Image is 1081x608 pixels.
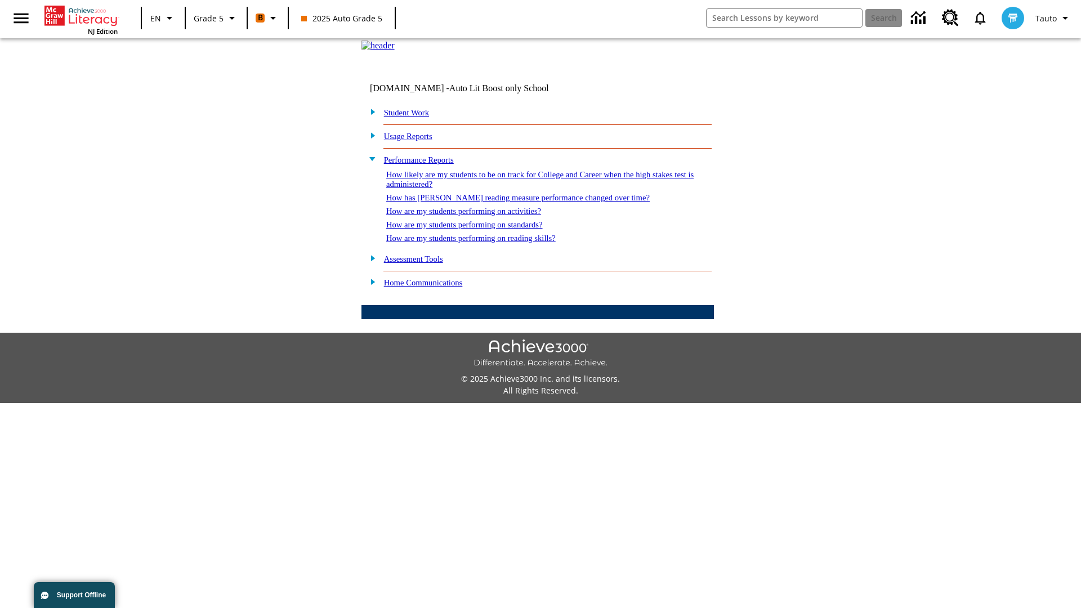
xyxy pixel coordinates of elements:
img: header [361,41,395,51]
a: How has [PERSON_NAME] reading measure performance changed over time? [386,193,650,202]
a: Data Center [904,3,935,34]
a: Home Communications [384,278,463,287]
input: search field [707,9,862,27]
img: plus.gif [364,276,376,287]
a: How are my students performing on reading skills? [386,234,556,243]
a: How are my students performing on activities? [386,207,541,216]
td: [DOMAIN_NAME] - [370,83,577,93]
img: avatar image [1002,7,1024,29]
span: EN [150,12,161,24]
button: Boost Class color is orange. Change class color [251,8,284,28]
a: Notifications [966,3,995,33]
span: Support Offline [57,591,106,599]
img: plus.gif [364,253,376,263]
a: How likely are my students to be on track for College and Career when the high stakes test is adm... [386,170,694,189]
a: Student Work [384,108,429,117]
span: 2025 Auto Grade 5 [301,12,382,24]
span: B [258,11,263,25]
img: plus.gif [364,106,376,117]
a: How are my students performing on standards? [386,220,543,229]
nobr: Auto Lit Boost only School [449,83,549,93]
span: Tauto [1035,12,1057,24]
button: Grade: Grade 5, Select a grade [189,8,243,28]
button: Profile/Settings [1031,8,1076,28]
button: Support Offline [34,582,115,608]
a: Performance Reports [384,155,454,164]
img: plus.gif [364,130,376,140]
a: Assessment Tools [384,254,443,263]
a: Resource Center, Will open in new tab [935,3,966,33]
button: Open side menu [5,2,38,35]
span: NJ Edition [88,27,118,35]
a: Usage Reports [384,132,432,141]
div: Home [44,3,118,35]
img: Achieve3000 Differentiate Accelerate Achieve [474,339,607,368]
span: Grade 5 [194,12,224,24]
button: Select a new avatar [995,3,1031,33]
img: minus.gif [364,154,376,164]
button: Language: EN, Select a language [145,8,181,28]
